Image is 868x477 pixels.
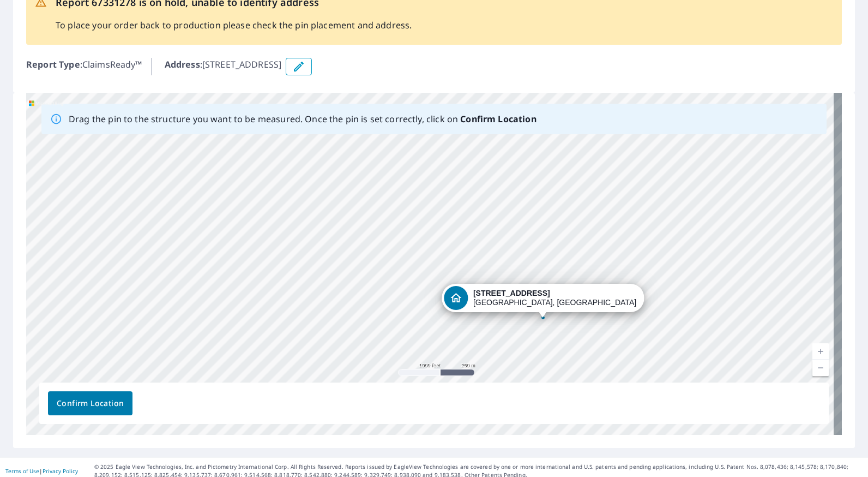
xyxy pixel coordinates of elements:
b: Address [165,58,200,70]
p: | [5,468,78,474]
p: Drag the pin to the structure you want to be measured. Once the pin is set correctly, click on [69,112,537,126]
div: [GEOGRAPHIC_DATA], [GEOGRAPHIC_DATA] [473,289,636,307]
b: Report Type [26,58,80,70]
div: Dropped pin, building 1, Residential property, 1801 County Road 314 Seminole, TX 79360 [442,284,644,318]
p: : [STREET_ADDRESS] [165,58,282,75]
p: To place your order back to production please check the pin placement and address. [56,19,412,32]
a: Current Level 15, Zoom In [812,343,829,360]
button: Confirm Location [48,391,132,415]
p: : ClaimsReady™ [26,58,142,75]
a: Current Level 15, Zoom Out [812,360,829,376]
a: Privacy Policy [43,467,78,475]
strong: [STREET_ADDRESS] [473,289,550,297]
span: Confirm Location [57,397,124,410]
a: Terms of Use [5,467,39,475]
b: Confirm Location [460,113,536,125]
